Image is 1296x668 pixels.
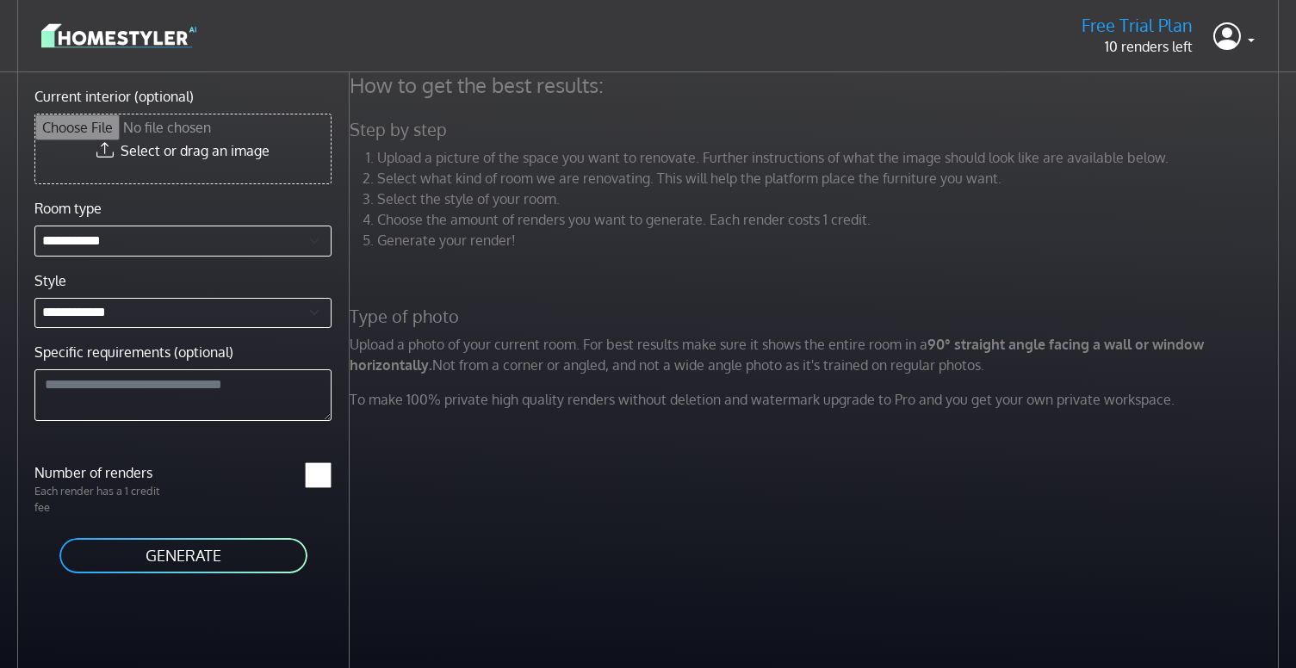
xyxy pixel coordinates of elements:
label: Current interior (optional) [34,86,194,107]
h5: Step by step [339,119,1293,140]
li: Select what kind of room we are renovating. This will help the platform place the furniture you w... [377,168,1283,189]
p: 10 renders left [1082,36,1193,57]
label: Number of renders [24,462,183,483]
img: logo-3de290ba35641baa71223ecac5eacb59cb85b4c7fdf211dc9aaecaaee71ea2f8.svg [41,21,196,51]
button: GENERATE [58,536,309,575]
p: Upload a photo of your current room. For best results make sure it shows the entire room in a Not... [339,334,1293,375]
li: Generate your render! [377,230,1283,251]
label: Room type [34,198,102,219]
label: Specific requirements (optional) [34,342,233,362]
label: Style [34,270,66,291]
li: Select the style of your room. [377,189,1283,209]
p: Each render has a 1 credit fee [24,483,183,516]
h5: Type of photo [339,306,1293,327]
li: Upload a picture of the space you want to renovate. Further instructions of what the image should... [377,147,1283,168]
p: To make 100% private high quality renders without deletion and watermark upgrade to Pro and you g... [339,389,1293,410]
h5: Free Trial Plan [1082,15,1193,36]
li: Choose the amount of renders you want to generate. Each render costs 1 credit. [377,209,1283,230]
h4: How to get the best results: [339,72,1293,98]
